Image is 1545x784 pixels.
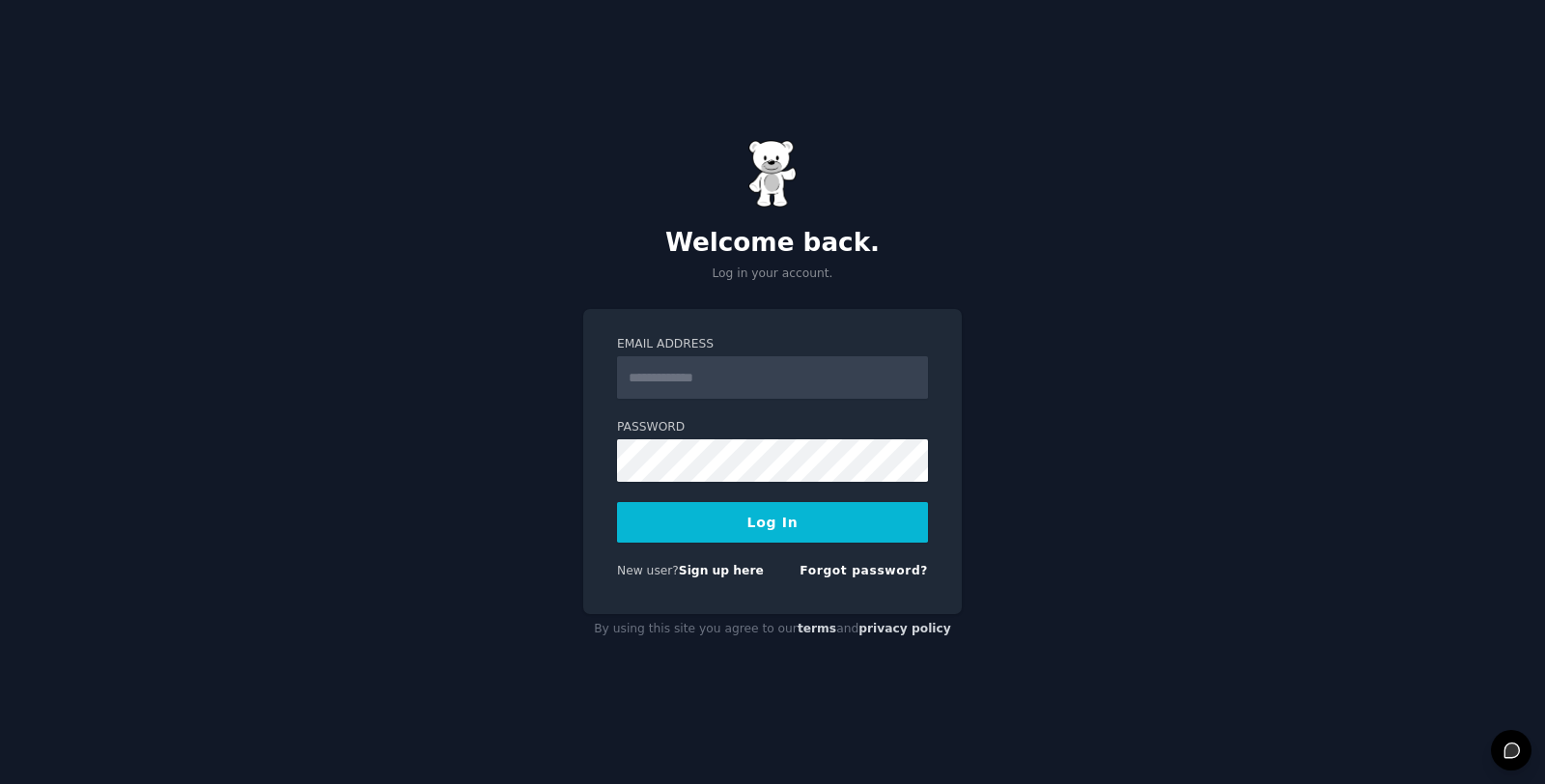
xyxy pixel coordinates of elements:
span: New user? [617,564,679,577]
p: Log in your account. [583,266,962,283]
a: Sign up here [679,564,764,577]
label: Email Address [617,336,928,353]
img: Gummy Bear [748,140,797,208]
a: privacy policy [858,622,951,635]
button: Log In [617,502,928,543]
a: Forgot password? [800,564,928,577]
div: By using this site you agree to our and [583,614,962,645]
a: terms [798,622,836,635]
label: Password [617,419,928,436]
h2: Welcome back. [583,228,962,259]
